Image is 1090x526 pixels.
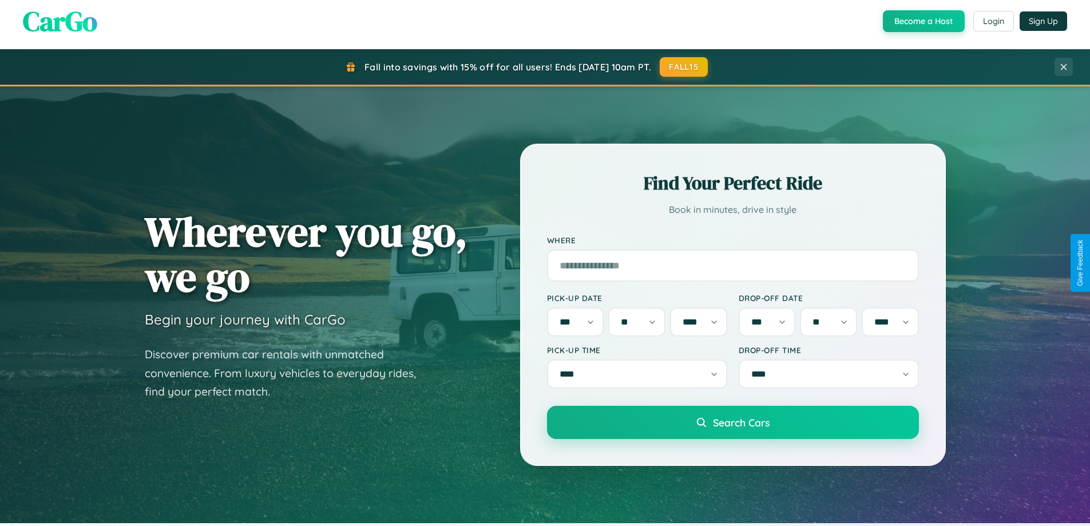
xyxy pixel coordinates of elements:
div: Give Feedback [1076,240,1084,286]
p: Book in minutes, drive in style [547,201,919,218]
button: Search Cars [547,406,919,439]
button: FALL15 [660,57,708,77]
button: Become a Host [883,10,965,32]
label: Pick-up Date [547,293,727,303]
p: Discover premium car rentals with unmatched convenience. From luxury vehicles to everyday rides, ... [145,345,431,401]
h2: Find Your Perfect Ride [547,171,919,196]
button: Login [973,11,1014,31]
h1: Wherever you go, we go [145,209,467,299]
label: Drop-off Date [739,293,919,303]
label: Drop-off Time [739,345,919,355]
span: Fall into savings with 15% off for all users! Ends [DATE] 10am PT. [364,61,651,73]
label: Where [547,235,919,245]
span: CarGo [23,2,97,40]
label: Pick-up Time [547,345,727,355]
button: Sign Up [1020,11,1067,31]
h3: Begin your journey with CarGo [145,311,346,328]
span: Search Cars [713,416,770,429]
